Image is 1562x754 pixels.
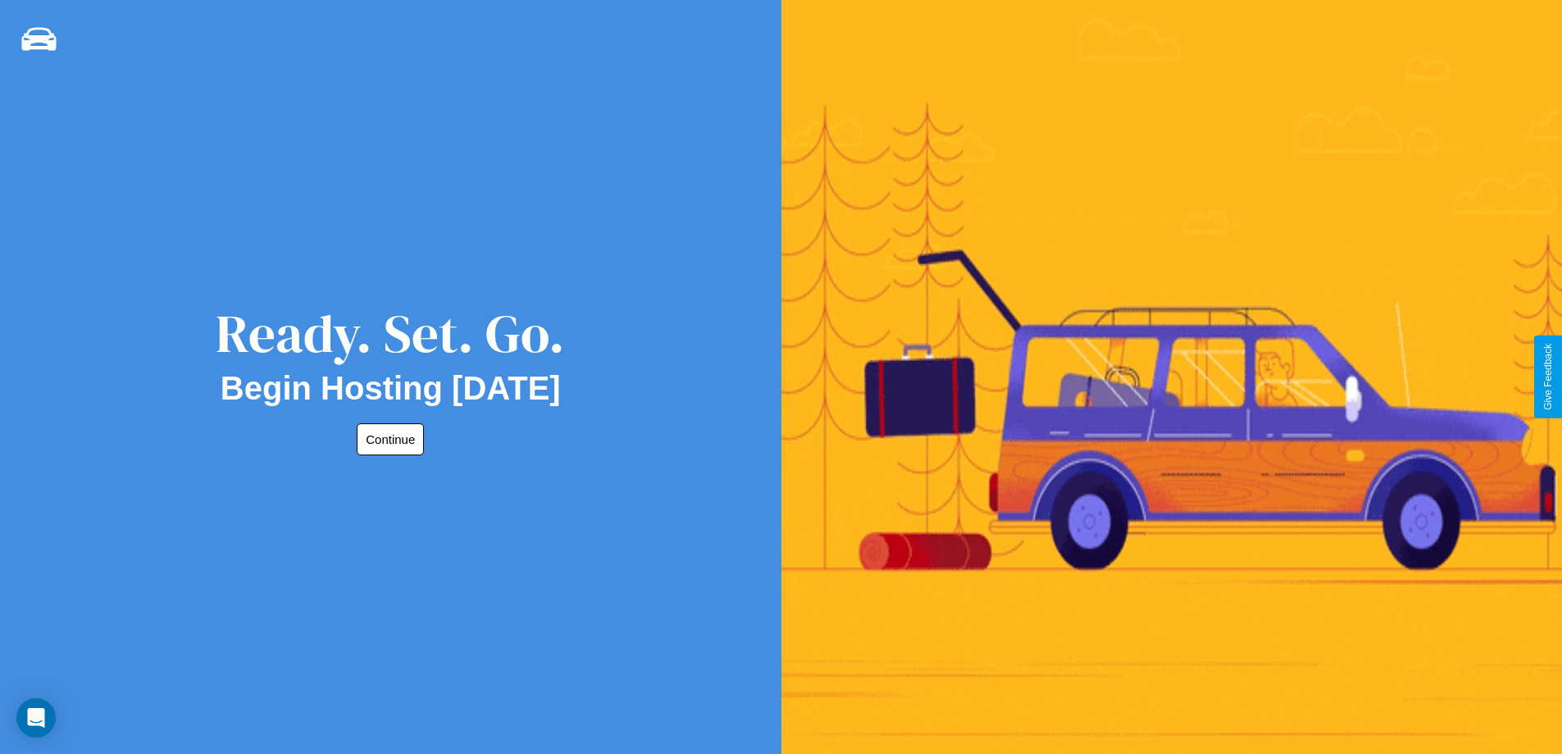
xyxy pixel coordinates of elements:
div: Open Intercom Messenger [16,698,56,738]
div: Ready. Set. Go. [216,297,565,370]
button: Continue [357,423,424,455]
div: Give Feedback [1542,344,1554,410]
h2: Begin Hosting [DATE] [221,370,561,407]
